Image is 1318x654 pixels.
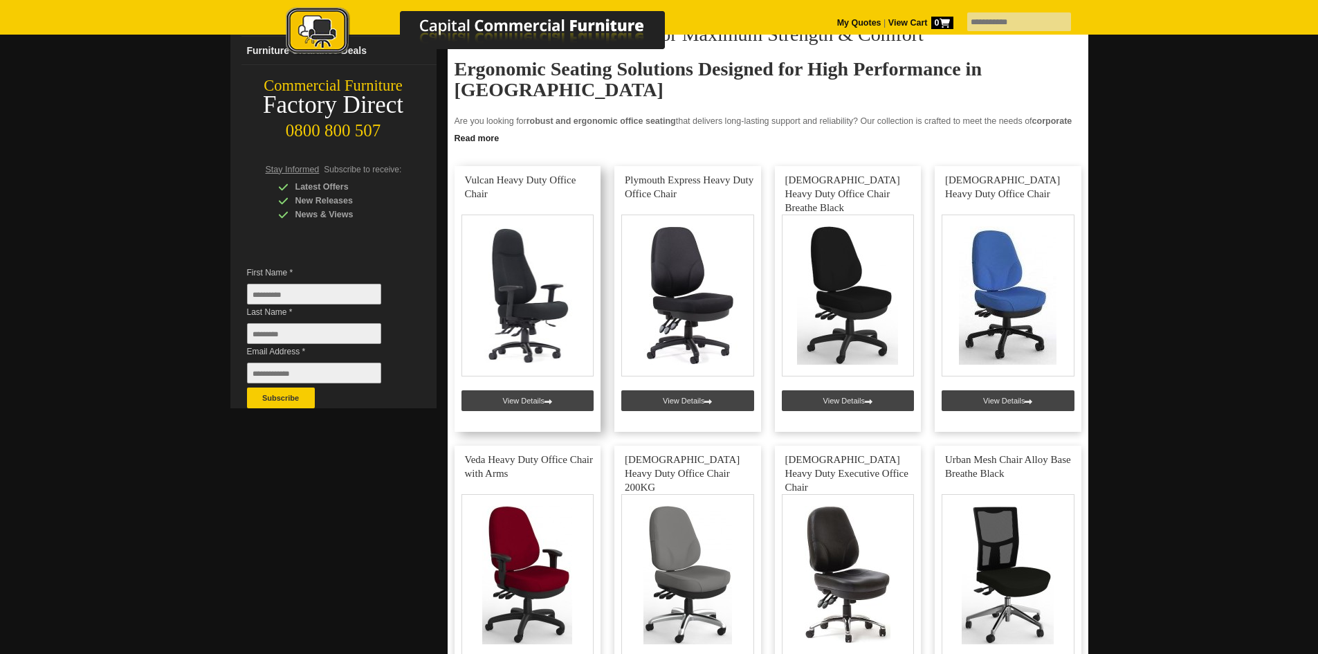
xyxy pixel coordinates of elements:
[455,58,982,100] strong: Ergonomic Seating Solutions Designed for High Performance in [GEOGRAPHIC_DATA]
[324,165,401,174] span: Subscribe to receive:
[247,323,381,344] input: Last Name *
[278,180,410,194] div: Latest Offers
[888,18,953,28] strong: View Cart
[247,345,402,358] span: Email Address *
[248,7,732,62] a: Capital Commercial Furniture Logo
[230,114,437,140] div: 0800 800 507
[266,165,320,174] span: Stay Informed
[230,76,437,96] div: Commercial Furniture
[247,363,381,383] input: Email Address *
[247,284,381,305] input: First Name *
[455,114,1081,156] p: Are you looking for that delivers long-lasting support and reliability? Our collection is crafted...
[248,7,732,57] img: Capital Commercial Furniture Logo
[247,266,402,280] span: First Name *
[241,37,437,65] a: Furniture Clearance Deals
[278,194,410,208] div: New Releases
[247,388,315,408] button: Subscribe
[931,17,953,29] span: 0
[527,116,676,126] strong: robust and ergonomic office seating
[455,24,1081,45] h2: Reinforced Office Chairs for Maximum Strength & Comfort
[230,96,437,115] div: Factory Direct
[837,18,881,28] a: My Quotes
[247,305,402,319] span: Last Name *
[448,128,1088,145] a: Click to read more
[886,18,953,28] a: View Cart0
[278,208,410,221] div: News & Views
